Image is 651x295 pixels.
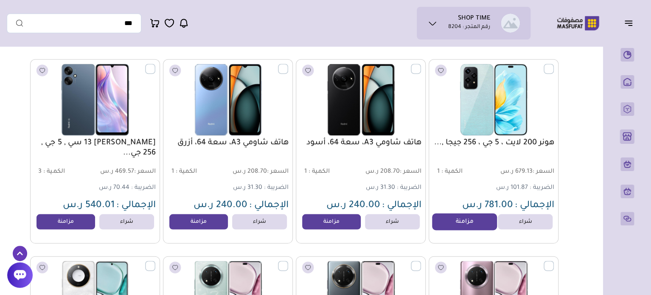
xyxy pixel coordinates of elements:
[382,200,421,211] span: الإجمالي :
[193,200,247,211] span: 240.00 ر.س
[326,200,380,211] span: 240.00 ر.س
[175,168,196,175] span: الكمية :
[362,168,421,176] span: 208.70 ر.س
[98,184,129,191] span: 70.44 ر.س
[365,184,395,191] span: 31.30 ر.س
[134,168,155,175] span: السعر :
[300,138,421,148] a: هاتف شاومي A3، سعة 64، أسود
[496,184,528,191] span: 101.87 ر.س
[116,200,155,211] span: الإجمالي :
[169,214,228,229] a: مزامنة
[233,184,262,191] span: 31.30 ر.س
[498,214,553,229] a: شراء
[396,184,421,191] span: الضريبة :
[433,138,554,148] a: هونر 200 لايت ، 5 جي ، 256 جيجا ,...
[308,168,329,175] span: الكمية :
[131,184,155,191] span: الضريبة :
[532,168,554,175] span: السعر :
[38,168,42,175] span: 3
[301,64,421,135] img: 241.625-241.6252025-05-26-683495f8a213f.png
[35,64,155,135] img: 241.625-241.6252025-05-29-68385d875e9cc.png
[448,23,490,32] p: رقم المتجر : 8204
[43,168,65,175] span: الكمية :
[62,200,114,211] span: 540.01 ر.س
[514,200,554,211] span: الإجمالي :
[96,168,156,176] span: 469.57 ر.س
[267,168,288,175] span: السعر :
[551,15,605,31] img: Logo
[501,14,520,33] img: ماجد
[232,214,287,229] a: شراء
[434,64,553,135] img: 241.625-241.6252025-05-26-683489338520b.png
[437,168,439,175] span: 1
[432,213,497,230] a: مزامنة
[304,168,306,175] span: 1
[264,184,288,191] span: الضريبة :
[365,214,420,229] a: شراء
[36,214,95,229] a: مزامنة
[249,200,288,211] span: الإجمالي :
[399,168,421,175] span: السعر :
[462,200,513,211] span: 781.00 ر.س
[441,168,462,175] span: الكمية :
[529,184,554,191] span: الضريبة :
[171,168,174,175] span: 1
[168,138,288,148] a: هاتف شاومي A3، سعة 64، أزرق
[168,64,288,135] img: 241.625-241.6252025-05-26-6834965a59c46.png
[35,138,155,158] a: [PERSON_NAME] 13 سي , 5 جي , 256 جي...
[229,168,289,176] span: 208.70 ر.س
[99,214,154,229] a: شراء
[458,15,490,23] h1: SHOP TIME
[494,168,554,176] span: 679.13 ر.س
[302,214,361,229] a: مزامنة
